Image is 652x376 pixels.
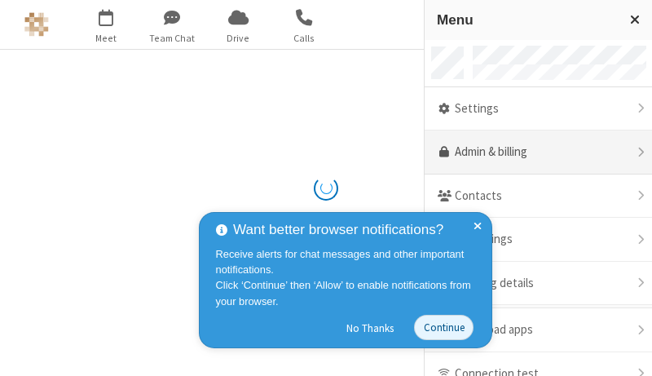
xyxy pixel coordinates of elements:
[216,246,480,309] div: Receive alerts for chat messages and other important notifications. Click ‘Continue’ then ‘Allow’...
[425,262,652,306] div: Meeting details
[611,334,640,365] iframe: Chat
[425,87,652,131] div: Settings
[425,308,652,352] div: Download apps
[425,175,652,219] div: Contacts
[338,315,403,341] button: No Thanks
[24,12,49,37] img: Astra
[233,219,443,241] span: Want better browser notifications?
[142,31,203,46] span: Team Chat
[414,315,474,340] button: Continue
[425,130,652,175] a: Admin & billing
[425,218,652,262] div: Recordings
[274,31,335,46] span: Calls
[208,31,269,46] span: Drive
[76,31,137,46] span: Meet
[437,12,615,28] h3: Menu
